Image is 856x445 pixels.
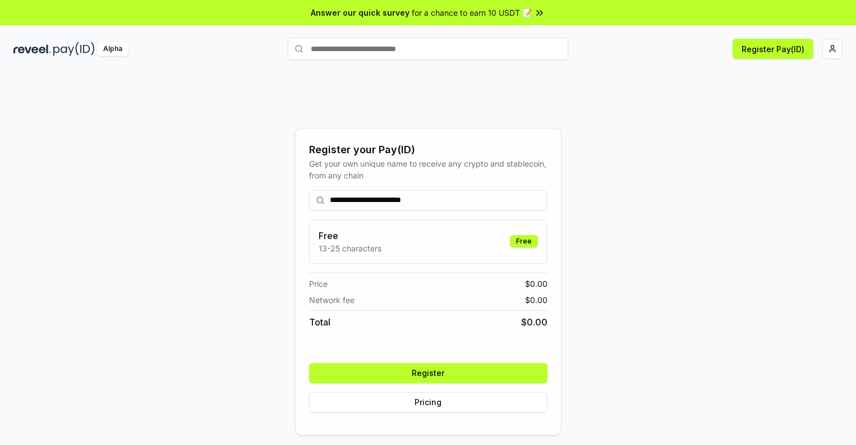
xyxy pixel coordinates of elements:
[412,7,532,19] span: for a chance to earn 10 USDT 📝
[525,278,547,290] span: $ 0.00
[309,142,547,158] div: Register your Pay(ID)
[319,229,381,242] h3: Free
[525,294,547,306] span: $ 0.00
[309,363,547,383] button: Register
[309,158,547,181] div: Get your own unique name to receive any crypto and stablecoin, from any chain
[311,7,409,19] span: Answer our quick survey
[521,315,547,329] span: $ 0.00
[309,392,547,412] button: Pricing
[510,235,538,247] div: Free
[309,278,328,290] span: Price
[319,242,381,254] p: 13-25 characters
[309,315,330,329] span: Total
[53,42,95,56] img: pay_id
[309,294,355,306] span: Network fee
[97,42,128,56] div: Alpha
[733,39,813,59] button: Register Pay(ID)
[13,42,51,56] img: reveel_dark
